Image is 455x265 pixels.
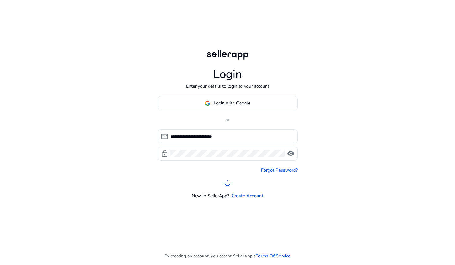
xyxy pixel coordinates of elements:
p: or [158,117,298,123]
span: mail [161,133,168,140]
h1: Login [213,67,242,81]
a: Create Account [232,192,263,199]
span: lock [161,150,168,157]
a: Forgot Password? [261,167,298,174]
p: New to SellerApp? [192,192,229,199]
a: Terms Of Service [256,253,291,259]
img: google-logo.svg [205,100,210,106]
span: visibility [287,150,294,157]
button: Login with Google [158,96,298,110]
span: Login with Google [214,100,250,106]
p: Enter your details to login to your account [186,83,269,90]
